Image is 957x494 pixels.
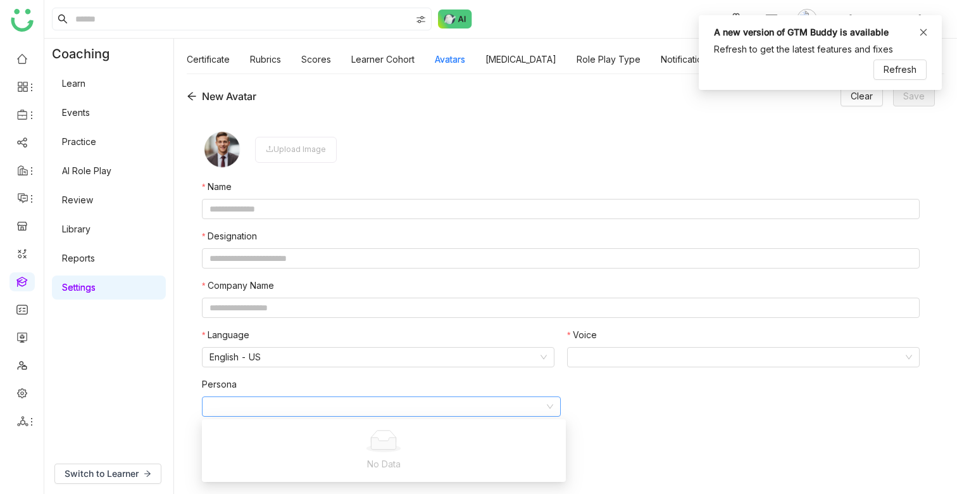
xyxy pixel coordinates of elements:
[822,12,922,26] span: Santa [PERSON_NAME]
[62,107,90,118] a: Events
[202,129,242,170] img: male-person.png
[884,63,916,77] span: Refresh
[202,180,232,194] label: Name
[255,137,337,163] div: Upload Image
[62,224,91,234] a: Library
[301,54,331,65] a: Scores
[202,229,257,243] label: Designation
[202,279,274,293] label: Company Name
[65,467,139,481] span: Switch to Learner
[438,9,472,28] img: ask-buddy-normal.svg
[210,348,547,367] nz-select-item: English - US
[797,9,817,29] img: avatar
[202,377,237,391] label: Persona
[62,282,96,293] a: Settings
[714,42,893,56] div: Refresh to get the latest features and fixes
[765,14,778,27] img: help.svg
[62,78,85,89] a: Learn
[187,54,230,65] a: Certificate
[714,25,889,39] div: A new version of GTM Buddy is available
[44,39,128,69] div: Coaching
[485,54,556,65] a: [MEDICAL_DATA]
[794,9,942,29] button: Santa [PERSON_NAME]
[11,9,34,32] img: logo
[54,464,161,484] button: Switch to Learner
[567,328,597,342] label: Voice
[435,54,465,65] a: Avatars
[187,89,256,104] div: New Avatar
[62,165,111,176] a: AI Role Play
[873,60,927,80] button: Refresh
[202,328,249,342] label: Language
[577,54,641,65] a: Role Play Type
[416,15,426,25] img: search-type.svg
[62,253,95,263] a: Reports
[351,54,415,65] a: Learner Cohort
[62,194,93,205] a: Review
[210,457,558,471] p: No Data
[661,54,744,65] a: Notification Settings
[250,54,281,65] a: Rubrics
[62,136,96,147] a: Practice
